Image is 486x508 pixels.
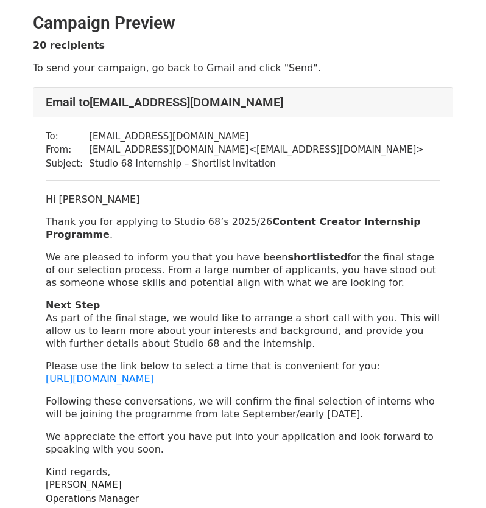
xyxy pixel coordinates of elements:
td: Subject: [46,157,89,171]
td: To: [46,130,89,144]
a: [URL][DOMAIN_NAME] [46,373,154,384]
td: Studio 68 Internship – Shortlist Invitation [89,157,424,171]
p: As part of the final stage, we would like to arrange a short call with you. This will allow us to... [46,299,440,350]
strong: 20 recipients [33,40,105,51]
p: Hi [PERSON_NAME] [46,193,440,206]
td: From: [46,143,89,157]
p: Please use the link below to select a time that is convenient for you: [46,360,440,385]
p: Thank you for applying to Studio 68’s 2025/26 . [46,215,440,241]
font: [PERSON_NAME] [46,479,122,490]
p: Kind regards, [46,465,440,478]
p: We are pleased to inform you that you have been for the final stage of our selection process. Fro... [46,251,440,289]
td: [EMAIL_ADDRESS][DOMAIN_NAME] < [EMAIL_ADDRESS][DOMAIN_NAME] > [89,143,424,157]
td: [EMAIL_ADDRESS][DOMAIN_NAME] [89,130,424,144]
strong: shortlisted [287,251,347,263]
div: Operations Manager [46,492,440,506]
h2: Campaign Preview [33,13,453,33]
strong: Next Step [46,299,100,311]
p: Following these conversations, we will confirm the final selection of interns who will be joining... [46,395,440,420]
p: We appreciate the effort you have put into your application and look forward to speaking with you... [46,430,440,456]
h4: Email to [EMAIL_ADDRESS][DOMAIN_NAME] [46,95,440,110]
p: To send your campaign, go back to Gmail and click "Send". [33,61,453,74]
strong: Content Creator Internship Programme [46,216,421,240]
